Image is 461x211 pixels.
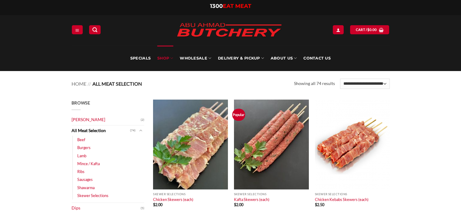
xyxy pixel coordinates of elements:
a: Shawarma [77,184,95,192]
span: // [88,81,91,87]
a: Menu [72,25,83,34]
button: Toggle [137,127,144,134]
a: Contact Us [303,46,331,71]
a: Lamb [77,152,86,160]
a: Beef [77,136,85,144]
bdi: 0.00 [367,28,377,32]
a: Login [333,25,344,34]
a: Mince / Kafta [77,160,100,168]
a: Sausages [77,175,93,183]
bdi: 2.00 [153,202,162,207]
a: 1300EAT MEAT [210,3,251,9]
span: (74) [130,126,135,135]
select: Shop order [340,79,389,89]
bdi: 2.50 [315,202,324,207]
a: Chicken Skewers (each) [153,197,193,202]
a: About Us [271,46,297,71]
span: $ [367,27,369,32]
span: $ [234,202,236,207]
span: $ [315,202,317,207]
span: Cart / [356,27,377,32]
a: Kafta Skewers (each) [234,197,269,202]
a: Burgers [77,144,91,151]
a: Ribs [77,168,85,175]
a: Wholesale [180,46,211,71]
a: Search [89,25,101,34]
span: All Meat Selection [92,81,142,87]
span: $ [153,202,155,207]
p: Showing all 74 results [294,80,335,87]
img: Chicken Kebabs Skewers [315,100,390,189]
a: View cart [350,25,389,34]
img: Kafta Skewers [234,100,309,189]
a: Delivery & Pickup [218,46,264,71]
a: [PERSON_NAME] [72,114,141,125]
p: Skewer Selections [315,192,390,196]
img: Abu Ahmad Butchery [172,19,287,42]
a: SHOP [157,46,173,71]
a: Chicken Kebabs Skewers (each) [315,197,369,202]
bdi: 2.00 [234,202,243,207]
p: Skewer Selections [153,192,228,196]
img: Chicken Skewers [153,100,228,189]
a: All Meat Selection [72,125,130,136]
a: Home [72,81,86,87]
span: Browse [72,100,90,105]
a: Skewer Selections [77,192,109,199]
span: (2) [141,115,144,124]
span: 1300 [210,3,223,9]
span: EAT MEAT [223,3,251,9]
a: Specials [130,46,151,71]
p: Skewer Selections [234,192,309,196]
